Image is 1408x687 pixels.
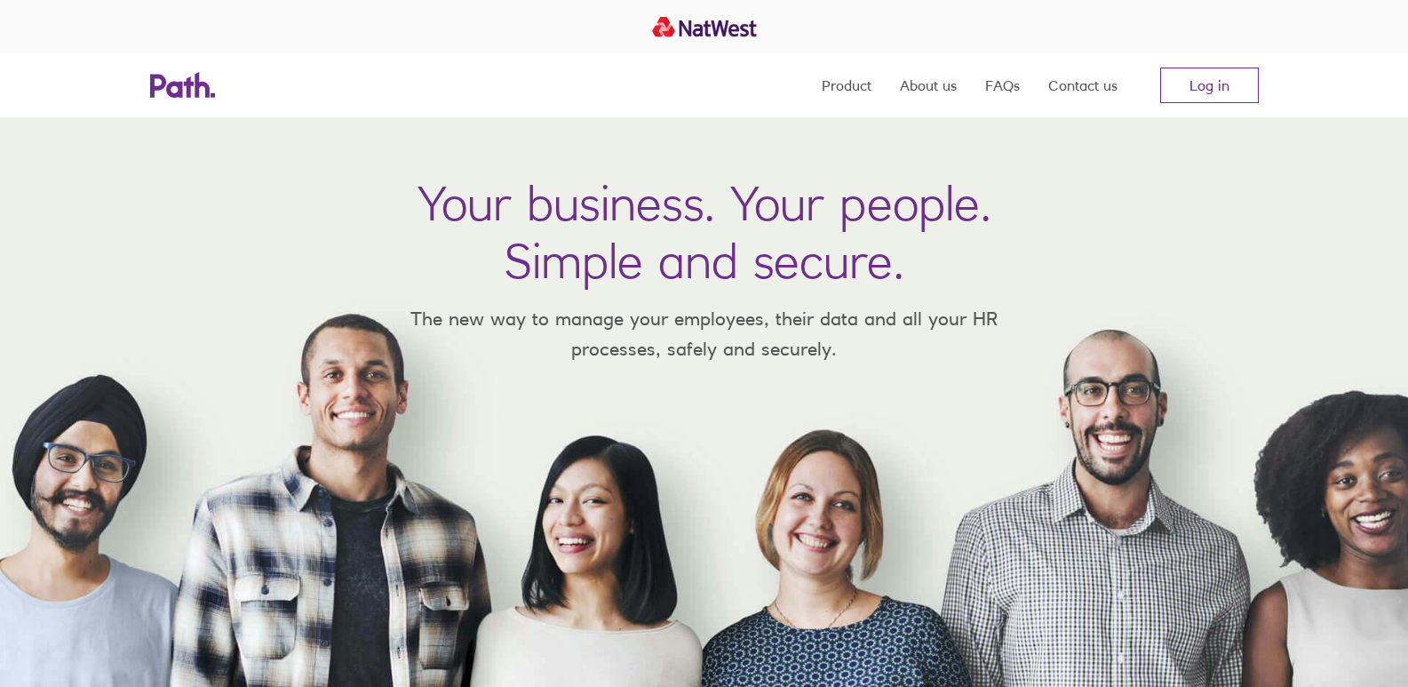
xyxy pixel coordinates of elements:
a: Log in [1160,68,1259,103]
a: FAQs [985,53,1020,117]
a: About us [900,53,957,117]
a: Contact us [1048,53,1118,117]
h1: Your business. Your people. Simple and secure. [418,174,991,290]
a: Product [822,53,871,117]
p: The new way to manage your employees, their data and all your HR processes, safely and securely. [385,304,1024,363]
